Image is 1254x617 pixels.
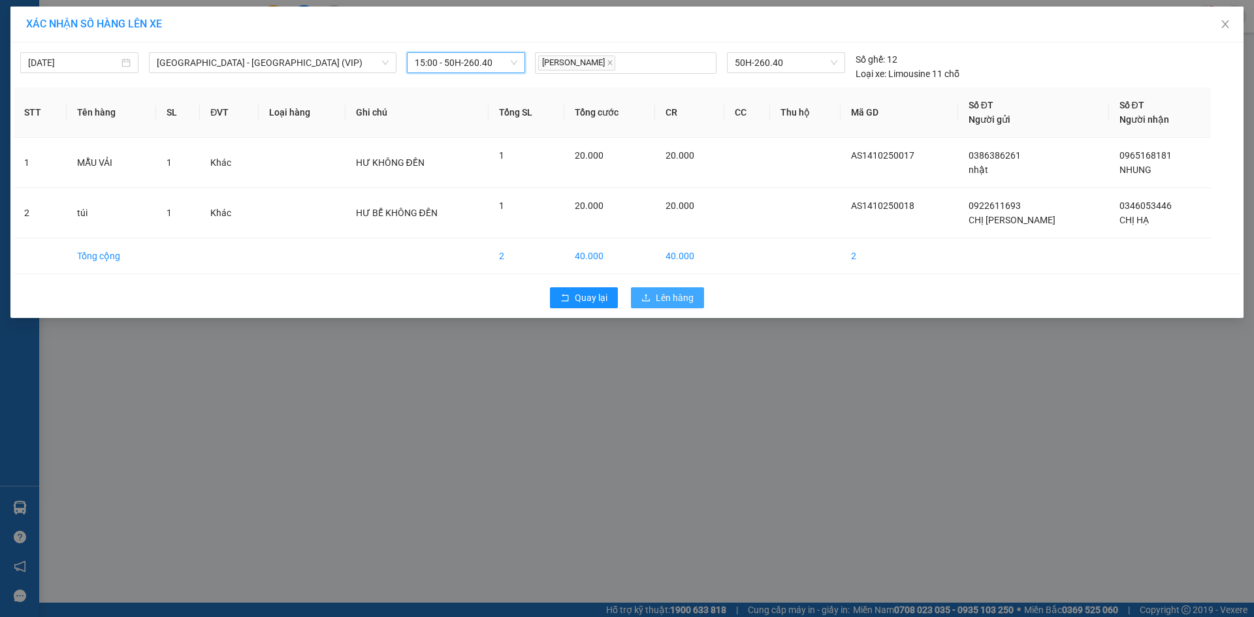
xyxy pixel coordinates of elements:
span: 0386386261 [969,150,1021,161]
td: 40.000 [655,238,724,274]
th: Tổng cước [564,87,654,138]
span: Người gửi [969,114,1010,125]
span: Loại xe: [856,67,886,81]
span: 1 [167,157,172,168]
span: AS1410250017 [851,150,914,161]
td: Tổng cộng [67,238,156,274]
span: Số ĐT [969,100,993,110]
span: Lên hàng [656,291,694,305]
span: CHỊ [PERSON_NAME] [969,215,1055,225]
div: 12 [856,52,897,67]
span: close [607,59,613,66]
span: NHUNG [1119,165,1151,175]
button: uploadLên hàng [631,287,704,308]
th: CR [655,87,724,138]
button: Close [1207,7,1244,43]
span: Sài Gòn - Tây Ninh (VIP) [157,53,389,72]
span: XÁC NHẬN SỐ HÀNG LÊN XE [26,18,162,30]
span: AS1410250018 [851,200,914,211]
span: rollback [560,293,570,304]
td: MẪU VẢI [67,138,156,188]
span: Số ghế: [856,52,885,67]
span: HƯ BỂ KHÔNG ĐỀN [356,208,438,218]
span: 1 [167,208,172,218]
td: Khác [200,188,258,238]
span: Người nhận [1119,114,1169,125]
span: CHỊ HẠ [1119,215,1149,225]
td: 40.000 [564,238,654,274]
td: 2 [841,238,958,274]
th: Tên hàng [67,87,156,138]
td: 2 [489,238,564,274]
th: STT [14,87,67,138]
span: close [1220,19,1230,29]
div: Limousine 11 chỗ [856,67,959,81]
input: 14/10/2025 [28,55,119,70]
span: down [381,59,389,67]
span: 20.000 [666,200,694,211]
span: Quay lại [575,291,607,305]
button: rollbackQuay lại [550,287,618,308]
span: 0965168181 [1119,150,1172,161]
th: Tổng SL [489,87,564,138]
th: Loại hàng [259,87,346,138]
th: Thu hộ [770,87,841,138]
li: In ngày: 12:56 14/10 [7,97,166,115]
span: nhật [969,165,988,175]
td: túi [67,188,156,238]
th: ĐVT [200,87,258,138]
span: 1 [499,150,504,161]
span: 1 [499,200,504,211]
span: HƯ KHÔNG ĐỀN [356,157,425,168]
span: 0346053446 [1119,200,1172,211]
th: CC [724,87,770,138]
span: 50H-260.40 [735,53,837,72]
li: Thảo [PERSON_NAME] [7,78,166,97]
td: 1 [14,138,67,188]
span: 20.000 [575,200,603,211]
img: logo.jpg [7,7,78,78]
th: SL [156,87,200,138]
th: Mã GD [841,87,958,138]
th: Ghi chú [346,87,489,138]
span: 20.000 [575,150,603,161]
td: Khác [200,138,258,188]
span: [PERSON_NAME] [538,55,615,71]
span: 0922611693 [969,200,1021,211]
span: Số ĐT [1119,100,1144,110]
span: 20.000 [666,150,694,161]
td: 2 [14,188,67,238]
span: upload [641,293,651,304]
span: 15:00 - 50H-260.40 [415,53,517,72]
